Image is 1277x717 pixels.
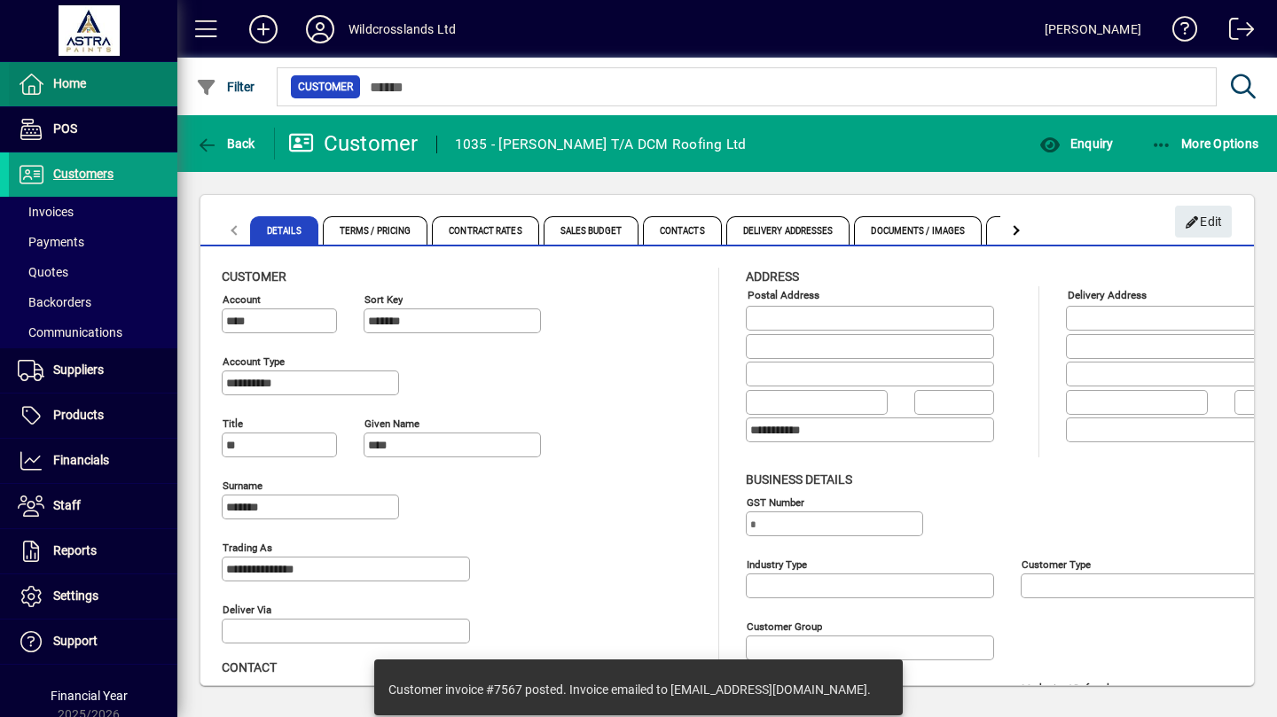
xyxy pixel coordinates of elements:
app-page-header-button: Back [177,128,275,160]
span: Quotes [18,265,68,279]
mat-label: Customer group [747,620,822,632]
div: [PERSON_NAME] [1045,15,1141,43]
mat-label: Account [223,293,261,306]
span: Details [250,216,318,245]
a: Knowledge Base [1159,4,1198,61]
mat-label: Sort key [364,293,403,306]
span: Sales Budget [544,216,638,245]
span: Customer [298,78,353,96]
span: Custom Fields [986,216,1085,245]
button: Edit [1175,206,1232,238]
a: Backorders [9,287,177,317]
span: Edit [1185,207,1223,237]
mat-label: Trading as [223,542,272,554]
mat-label: GST Number [747,495,804,508]
mat-label: Surname [223,479,262,492]
span: Products [53,408,104,422]
a: Support [9,620,177,664]
span: Terms / Pricing [323,216,428,245]
mat-label: Customer type [1022,557,1091,570]
span: Financials [53,453,109,467]
a: Invoices [9,197,177,227]
span: Contract Rates [432,216,538,245]
span: Contact [222,660,277,674]
mat-label: Account Type [223,355,285,368]
span: Customer [222,269,286,284]
span: Customers [53,167,114,181]
span: Documents / Images [854,216,982,245]
span: POS [53,121,77,136]
span: Reports [53,543,97,557]
a: Quotes [9,257,177,287]
span: Contacts [643,216,722,245]
span: Enquiry [1039,136,1113,151]
span: Business details [746,472,852,487]
span: Invoices [18,205,74,219]
a: Staff [9,484,177,528]
span: Home [53,76,86,90]
div: 1035 - [PERSON_NAME] T/A DCM Roofing Ltd [455,130,747,159]
span: Address [746,269,799,284]
span: Settings [53,588,98,603]
a: Logout [1216,4,1255,61]
span: More Options [1151,136,1259,151]
button: More Options [1147,128,1264,160]
mat-label: Title [223,417,243,430]
a: Settings [9,574,177,619]
span: Back [196,136,255,151]
a: Financials [9,439,177,483]
div: Customer [288,129,419,158]
a: Products [9,394,177,438]
div: Wildcrosslands Ltd [349,15,456,43]
span: Backorders [18,295,91,309]
mat-label: Deliver via [223,604,271,616]
button: Filter [192,71,260,103]
mat-label: Marketing/ Referral [1022,682,1109,694]
a: Payments [9,227,177,257]
button: Add [235,13,292,45]
div: Customer invoice #7567 posted. Invoice emailed to [EMAIL_ADDRESS][DOMAIN_NAME]. [388,681,871,698]
span: Payments [18,235,84,249]
a: Communications [9,317,177,347]
mat-label: Industry type [747,557,807,570]
button: Enquiry [1035,128,1117,160]
span: Filter [196,80,255,94]
span: Communications [18,325,122,339]
a: Home [9,62,177,106]
a: Suppliers [9,348,177,393]
span: Support [53,634,98,648]
span: Delivery Addresses [726,216,850,245]
a: POS [9,107,177,152]
span: Staff [53,498,81,512]
span: Suppliers [53,362,104,377]
button: Profile [292,13,349,45]
button: Back [192,128,260,160]
a: Reports [9,529,177,573]
span: Financial Year [51,689,128,703]
mat-label: Given name [364,417,419,430]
